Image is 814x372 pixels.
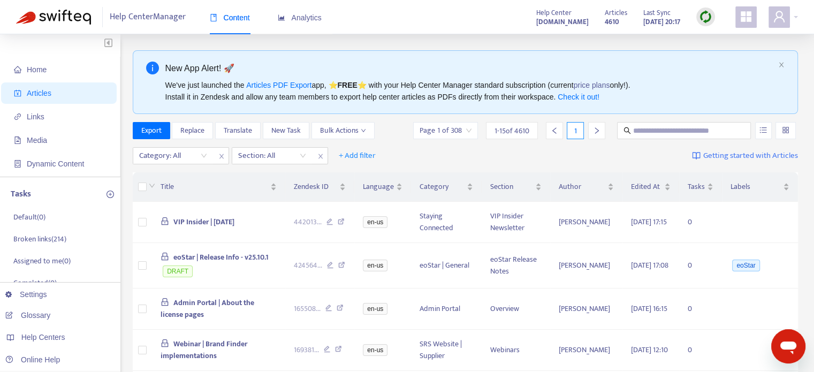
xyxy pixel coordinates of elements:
[574,81,610,89] a: price plans
[314,150,328,163] span: close
[363,260,387,271] span: en-us
[210,14,217,21] span: book
[550,330,622,371] td: [PERSON_NAME]
[622,172,679,202] th: Edited At
[278,14,285,21] span: area-chart
[679,202,722,243] td: 0
[173,216,234,228] span: VIP Insider | [DATE]
[27,136,47,145] span: Media
[703,150,798,162] span: Getting started with Articles
[21,333,65,341] span: Help Centers
[363,344,387,356] span: en-us
[731,181,781,193] span: Labels
[559,181,605,193] span: Author
[172,122,213,139] button: Replace
[294,216,322,228] span: 442013 ...
[759,126,767,134] span: unordered-list
[224,125,252,136] span: Translate
[331,147,384,164] button: + Add filter
[778,62,785,68] span: close
[732,260,759,271] span: eoStar
[411,330,482,371] td: SRS Website | Supplier
[27,160,84,168] span: Dynamic Content
[294,260,322,271] span: 424564 ...
[13,255,71,267] p: Assigned to me ( 0 )
[679,289,722,330] td: 0
[679,330,722,371] td: 0
[141,125,162,136] span: Export
[152,172,285,202] th: Title
[16,10,91,25] img: Swifteq
[551,127,558,134] span: left
[550,202,622,243] td: [PERSON_NAME]
[5,311,50,320] a: Glossary
[567,122,584,139] div: 1
[495,125,529,136] span: 1 - 15 of 4610
[271,125,301,136] span: New Task
[773,10,786,23] span: user
[778,62,785,69] button: close
[106,191,114,198] span: plus-circle
[420,181,465,193] span: Category
[631,181,662,193] span: Edited At
[165,62,774,75] div: New App Alert! 🚀
[27,65,47,74] span: Home
[363,181,394,193] span: Language
[339,149,376,162] span: + Add filter
[5,355,60,364] a: Online Help
[14,113,21,120] span: link
[688,181,705,193] span: Tasks
[550,172,622,202] th: Author
[643,7,671,19] span: Last Sync
[13,211,45,223] p: Default ( 0 )
[13,233,66,245] p: Broken links ( 214 )
[354,172,411,202] th: Language
[631,216,667,228] span: [DATE] 17:15
[27,89,51,97] span: Articles
[320,125,366,136] span: Bulk Actions
[692,151,701,160] img: image-link
[482,202,550,243] td: VIP Insider Newsletter
[263,122,309,139] button: New Task
[285,172,355,202] th: Zendesk ID
[363,303,387,315] span: en-us
[165,79,774,103] div: We've just launched the app, ⭐ ⭐️ with your Help Center Manager standard subscription (current on...
[294,344,319,356] span: 169381 ...
[692,147,798,164] a: Getting started with Articles
[173,251,269,263] span: eoStar | Release Info - v25.10.1
[311,122,375,139] button: Bulk Actionsdown
[361,128,366,133] span: down
[536,16,589,28] a: [DOMAIN_NAME]
[14,160,21,168] span: container
[740,10,752,23] span: appstore
[593,127,600,134] span: right
[215,122,261,139] button: Translate
[482,330,550,371] td: Webinars
[411,243,482,289] td: eoStar | General
[482,289,550,330] td: Overview
[180,125,204,136] span: Replace
[14,136,21,144] span: file-image
[210,13,250,22] span: Content
[679,243,722,289] td: 0
[482,243,550,289] td: eoStar Release Notes
[550,243,622,289] td: [PERSON_NAME]
[110,7,186,27] span: Help Center Manager
[363,216,387,228] span: en-us
[161,252,169,261] span: lock
[490,181,533,193] span: Section
[161,181,268,193] span: Title
[631,259,668,271] span: [DATE] 17:08
[411,172,482,202] th: Category
[722,172,798,202] th: Labels
[550,289,622,330] td: [PERSON_NAME]
[161,297,254,321] span: Admin Portal | About the license pages
[536,7,572,19] span: Help Center
[623,127,631,134] span: search
[643,16,680,28] strong: [DATE] 20:17
[755,122,772,139] button: unordered-list
[161,339,169,347] span: lock
[605,16,619,28] strong: 4610
[558,93,599,101] a: Check it out!
[14,89,21,97] span: account-book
